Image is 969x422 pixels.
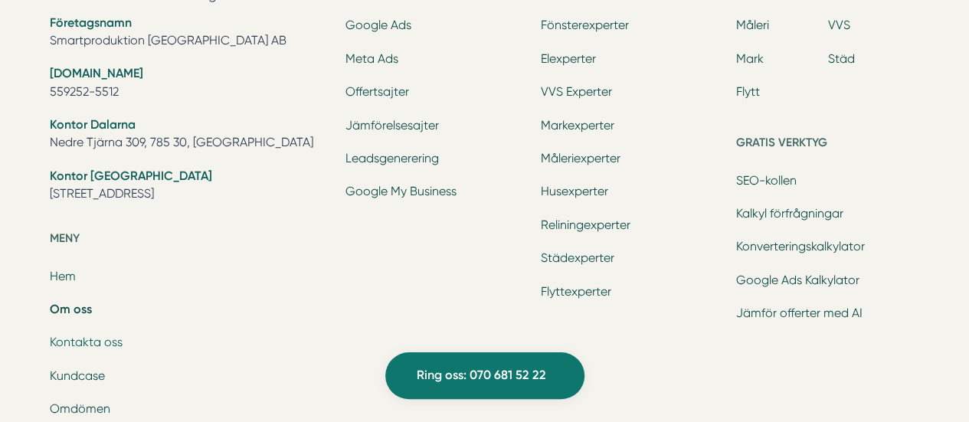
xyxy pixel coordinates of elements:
[50,401,110,416] a: Omdömen
[828,18,850,32] a: VVS
[50,302,92,316] a: Om oss
[541,284,611,299] a: Flyttexperter
[50,335,123,349] a: Kontakta oss
[541,51,596,66] a: Elexperter
[541,250,614,265] a: Städexperter
[50,167,328,206] li: [STREET_ADDRESS]
[345,184,457,198] a: Google My Business
[50,229,328,252] h5: Meny
[736,239,865,254] a: Konverteringskalkylator
[50,116,328,155] li: Nedre Tjärna 309, 785 30, [GEOGRAPHIC_DATA]
[736,133,920,156] h5: Gratis verktyg
[345,84,409,99] a: Offertsajter
[541,18,629,32] a: Fönsterexperter
[50,64,328,103] li: 559252-5512
[50,14,328,53] li: Smartproduktion [GEOGRAPHIC_DATA] AB
[385,352,584,399] a: Ring oss: 070 681 52 22
[345,118,439,132] a: Jämförelsesajter
[345,18,411,32] a: Google Ads
[736,273,859,287] a: Google Ads Kalkylator
[541,118,614,132] a: Markexperter
[50,66,143,80] strong: [DOMAIN_NAME]
[736,306,863,320] a: Jämför offerter med AI
[736,173,797,188] a: SEO-kollen
[828,51,855,66] a: Städ
[50,15,132,30] strong: Företagsnamn
[736,84,760,99] a: Flytt
[345,51,398,66] a: Meta Ads
[345,151,439,165] a: Leadsgenerering
[736,18,769,32] a: Måleri
[417,365,546,385] span: Ring oss: 070 681 52 22
[736,51,764,66] a: Mark
[50,117,136,132] strong: Kontor Dalarna
[541,218,630,232] a: Reliningexperter
[50,168,212,183] strong: Kontor [GEOGRAPHIC_DATA]
[541,84,612,99] a: VVS Experter
[541,151,620,165] a: Måleriexperter
[736,206,843,221] a: Kalkyl förfrågningar
[50,368,105,383] a: Kundcase
[50,269,76,283] a: Hem
[541,184,608,198] a: Husexperter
